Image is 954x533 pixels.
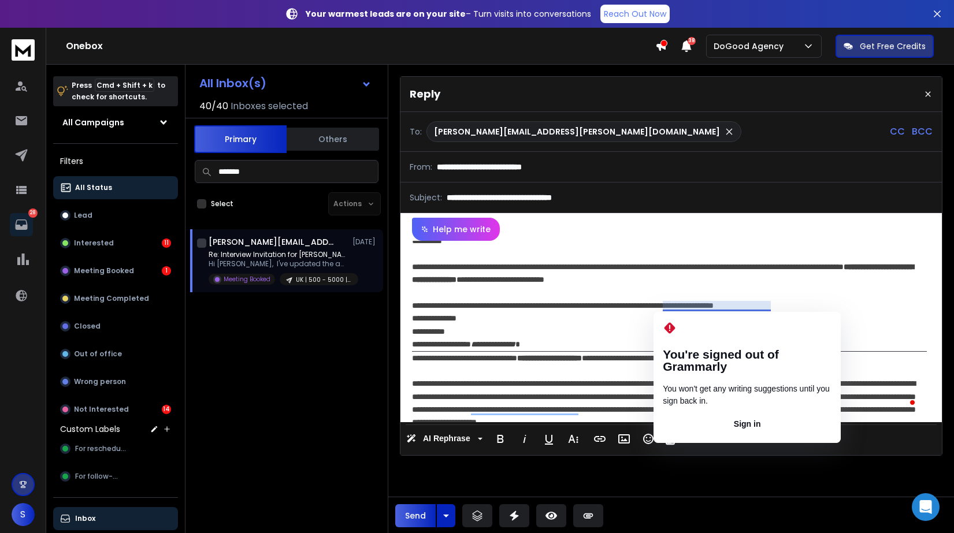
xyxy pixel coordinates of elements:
[860,40,926,52] p: Get Free Credits
[194,125,287,153] button: Primary
[836,35,934,58] button: Get Free Credits
[72,80,165,103] p: Press to check for shortcuts.
[410,86,440,102] p: Reply
[287,126,379,152] button: Others
[66,39,655,53] h1: Onebox
[395,504,436,527] button: Send
[514,427,536,450] button: Italic (⌘I)
[209,236,336,248] h1: [PERSON_NAME][EMAIL_ADDRESS][PERSON_NAME][DOMAIN_NAME]
[637,427,659,450] button: Emoticons
[410,161,432,173] p: From:
[224,275,270,284] p: Meeting Booked
[74,238,114,248] p: Interested
[912,493,940,521] div: Open Intercom Messenger
[211,199,233,208] label: Select
[600,5,670,23] a: Reach Out Now
[53,398,178,421] button: Not Interested14
[12,39,35,61] img: logo
[190,72,381,95] button: All Inbox(s)
[912,125,933,139] p: BCC
[538,427,560,450] button: Underline (⌘U)
[306,8,466,20] strong: Your warmest leads are on your site
[410,192,442,203] p: Subject:
[53,204,178,227] button: Lead
[688,37,696,45] span: 38
[74,377,126,386] p: Wrong person
[53,465,178,488] button: For follow-up
[12,503,35,526] button: S
[231,99,308,113] h3: Inboxes selected
[400,241,938,422] div: To enrich screen reader interactions, please activate Accessibility in Grammarly extension settings
[162,238,171,248] div: 11
[562,427,584,450] button: More Text
[53,370,178,393] button: Wrong person
[352,237,378,247] p: [DATE]
[199,77,266,89] h1: All Inbox(s)
[53,287,178,310] button: Meeting Completed
[209,250,347,259] p: Re: Interview Invitation for [PERSON_NAME]
[53,232,178,255] button: Interested11
[589,427,611,450] button: Insert Link (⌘K)
[74,211,92,220] p: Lead
[306,8,591,20] p: – Turn visits into conversations
[74,294,149,303] p: Meeting Completed
[60,423,120,435] h3: Custom Labels
[404,427,485,450] button: AI Rephrase
[62,117,124,128] h1: All Campaigns
[53,437,178,460] button: For reschedule
[74,266,134,275] p: Meeting Booked
[53,342,178,366] button: Out of office
[53,153,178,169] h3: Filters
[714,40,788,52] p: DoGood Agency
[53,111,178,134] button: All Campaigns
[74,322,101,331] p: Closed
[74,405,129,414] p: Not Interested
[74,349,122,359] p: Out of office
[613,427,635,450] button: Insert Image (⌘P)
[421,434,473,443] span: AI Rephrase
[53,176,178,199] button: All Status
[162,405,171,414] div: 14
[75,183,112,192] p: All Status
[53,315,178,338] button: Closed
[75,472,122,481] span: For follow-up
[28,208,38,218] p: 28
[412,218,500,241] button: Help me write
[209,259,347,269] p: Hi [PERSON_NAME], I've updated the access.
[75,444,127,453] span: For reschedule
[489,427,511,450] button: Bold (⌘B)
[604,8,666,20] p: Reach Out Now
[890,125,905,139] p: CC
[95,79,154,92] span: Cmd + Shift + k
[53,507,178,530] button: Inbox
[162,266,171,275] div: 1
[434,126,720,137] p: [PERSON_NAME][EMAIL_ADDRESS][PERSON_NAME][DOMAIN_NAME]
[296,275,351,284] p: UK | 500 - 5000 | CEO
[53,259,178,282] button: Meeting Booked1
[75,514,95,523] p: Inbox
[199,99,228,113] span: 40 / 40
[10,213,33,236] a: 28
[410,126,422,137] p: To:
